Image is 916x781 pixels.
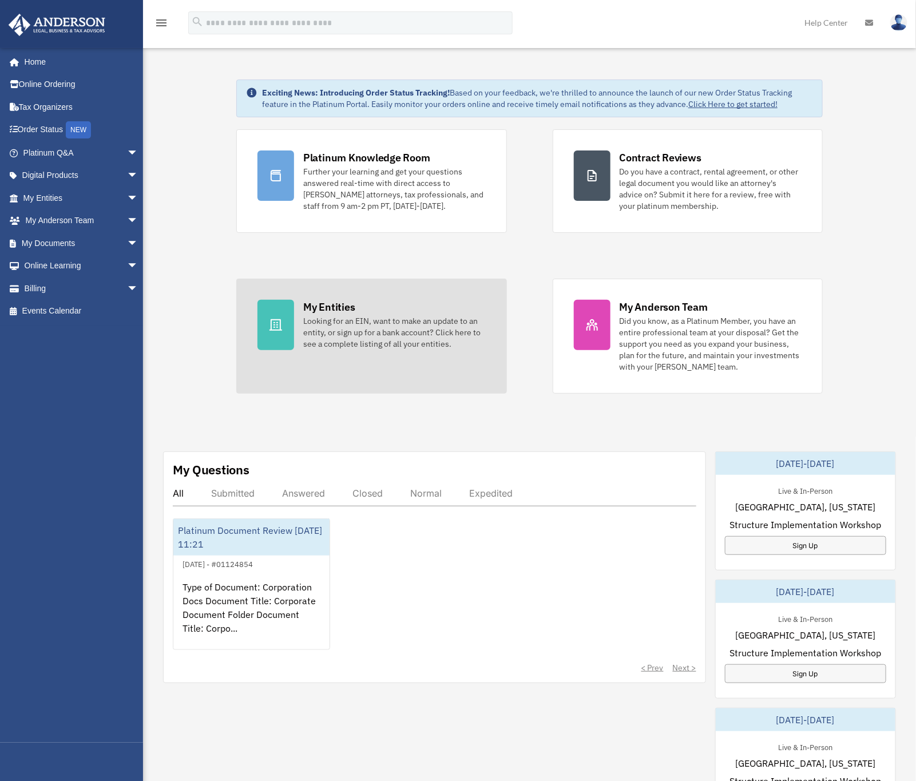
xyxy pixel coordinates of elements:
[303,315,485,350] div: Looking for an EIN, want to make an update to an entity, or sign up for a bank account? Click her...
[8,73,156,96] a: Online Ordering
[729,646,881,660] span: Structure Implementation Workshop
[173,571,330,660] div: Type of Document: Corporation Docs Document Title: Corporate Document Folder Document Title: Corp...
[127,209,150,233] span: arrow_drop_down
[735,628,875,642] span: [GEOGRAPHIC_DATA], [US_STATE]
[127,141,150,165] span: arrow_drop_down
[553,129,823,233] a: Contract Reviews Do you have a contract, rental agreement, or other legal document you would like...
[236,129,506,233] a: Platinum Knowledge Room Further your learning and get your questions answered real-time with dire...
[127,277,150,300] span: arrow_drop_down
[262,88,450,98] strong: Exciting News: Introducing Order Status Tracking!
[211,487,255,499] div: Submitted
[191,15,204,28] i: search
[303,150,430,165] div: Platinum Knowledge Room
[725,664,886,683] a: Sign Up
[173,518,330,650] a: Platinum Document Review [DATE] 11:21[DATE] - #01124854Type of Document: Corporation Docs Documen...
[8,300,156,323] a: Events Calendar
[716,580,895,603] div: [DATE]-[DATE]
[620,300,708,314] div: My Anderson Team
[769,740,842,752] div: Live & In-Person
[303,166,485,212] div: Further your learning and get your questions answered real-time with direct access to [PERSON_NAM...
[716,452,895,475] div: [DATE]-[DATE]
[8,277,156,300] a: Billingarrow_drop_down
[8,209,156,232] a: My Anderson Teamarrow_drop_down
[127,232,150,255] span: arrow_drop_down
[620,150,701,165] div: Contract Reviews
[173,557,262,569] div: [DATE] - #01124854
[735,756,875,770] span: [GEOGRAPHIC_DATA], [US_STATE]
[769,612,842,624] div: Live & In-Person
[725,536,886,555] a: Sign Up
[890,14,907,31] img: User Pic
[8,96,156,118] a: Tax Organizers
[8,255,156,277] a: Online Learningarrow_drop_down
[716,708,895,731] div: [DATE]-[DATE]
[127,187,150,210] span: arrow_drop_down
[8,118,156,142] a: Order StatusNEW
[620,166,802,212] div: Do you have a contract, rental agreement, or other legal document you would like an attorney's ad...
[127,164,150,188] span: arrow_drop_down
[173,519,330,556] div: Platinum Document Review [DATE] 11:21
[729,518,881,532] span: Structure Implementation Workshop
[262,87,813,110] div: Based on your feedback, we're thrilled to announce the launch of our new Order Status Tracking fe...
[553,279,823,394] a: My Anderson Team Did you know, as a Platinum Member, you have an entire professional team at your...
[173,461,249,478] div: My Questions
[282,487,325,499] div: Answered
[410,487,442,499] div: Normal
[688,99,778,109] a: Click Here to get started!
[735,500,875,514] span: [GEOGRAPHIC_DATA], [US_STATE]
[620,315,802,372] div: Did you know, as a Platinum Member, you have an entire professional team at your disposal? Get th...
[154,16,168,30] i: menu
[173,487,184,499] div: All
[769,484,842,496] div: Live & In-Person
[8,50,150,73] a: Home
[66,121,91,138] div: NEW
[8,187,156,209] a: My Entitiesarrow_drop_down
[352,487,383,499] div: Closed
[469,487,513,499] div: Expedited
[8,232,156,255] a: My Documentsarrow_drop_down
[5,14,109,36] img: Anderson Advisors Platinum Portal
[127,255,150,278] span: arrow_drop_down
[8,141,156,164] a: Platinum Q&Aarrow_drop_down
[303,300,355,314] div: My Entities
[154,20,168,30] a: menu
[236,279,506,394] a: My Entities Looking for an EIN, want to make an update to an entity, or sign up for a bank accoun...
[8,164,156,187] a: Digital Productsarrow_drop_down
